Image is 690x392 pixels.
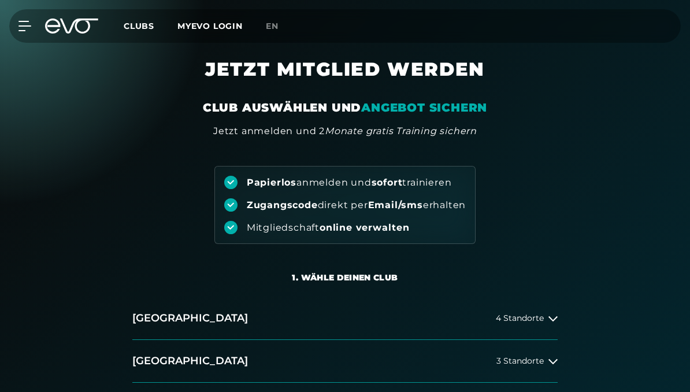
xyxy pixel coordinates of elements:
div: CLUB AUSWÄHLEN UND [203,99,487,116]
button: [GEOGRAPHIC_DATA]4 Standorte [132,297,558,340]
span: en [266,21,279,31]
a: en [266,20,292,33]
strong: sofort [372,177,403,188]
h2: [GEOGRAPHIC_DATA] [132,311,248,326]
span: Clubs [124,21,154,31]
a: Clubs [124,20,177,31]
strong: online verwalten [320,222,410,233]
span: 4 Standorte [496,314,544,323]
a: MYEVO LOGIN [177,21,243,31]
div: Jetzt anmelden und 2 [213,124,477,138]
div: direkt per erhalten [247,199,466,212]
em: ANGEBOT SICHERN [361,101,487,114]
div: anmelden und trainieren [247,176,452,189]
h2: [GEOGRAPHIC_DATA] [132,354,248,368]
div: Mitgliedschaft [247,221,410,234]
strong: Papierlos [247,177,296,188]
h1: JETZT MITGLIED WERDEN [79,58,611,99]
em: Monate gratis Training sichern [325,125,477,136]
span: 3 Standorte [496,357,544,365]
strong: Email/sms [368,199,423,210]
strong: Zugangscode [247,199,318,210]
div: 1. Wähle deinen Club [292,272,398,283]
button: [GEOGRAPHIC_DATA]3 Standorte [132,340,558,383]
